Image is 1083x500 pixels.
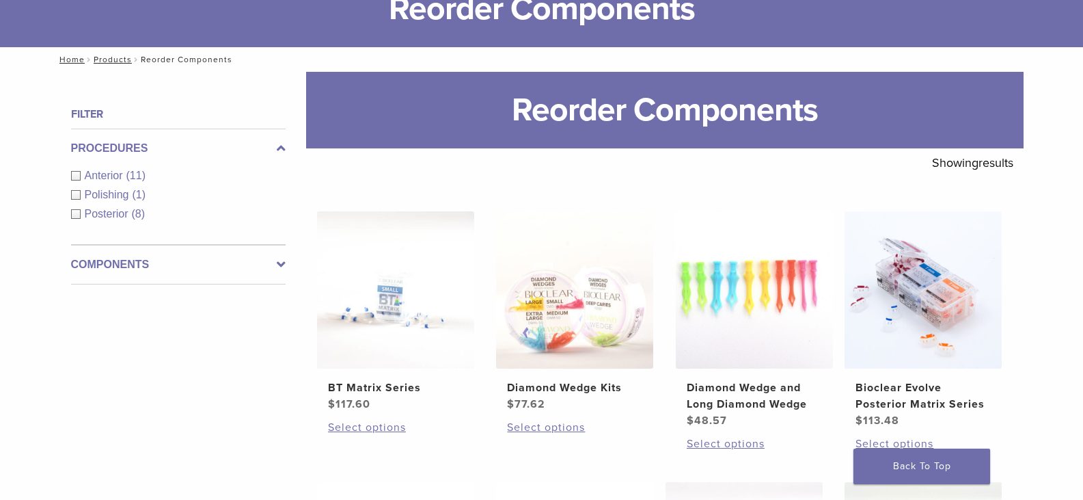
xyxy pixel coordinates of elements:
[853,449,990,484] a: Back To Top
[85,189,133,200] span: Polishing
[855,436,991,452] a: Select options for “Bioclear Evolve Posterior Matrix Series”
[316,211,476,412] a: BT Matrix SeriesBT Matrix Series $117.60
[507,397,545,411] bdi: 77.62
[844,211,1003,429] a: Bioclear Evolve Posterior Matrix SeriesBioclear Evolve Posterior Matrix Series $113.48
[132,208,146,220] span: (8)
[675,211,834,429] a: Diamond Wedge and Long Diamond WedgeDiamond Wedge and Long Diamond Wedge $48.57
[687,436,822,452] a: Select options for “Diamond Wedge and Long Diamond Wedge”
[855,414,863,427] span: $
[932,148,1013,177] p: Showing results
[132,189,146,200] span: (1)
[855,414,899,427] bdi: 113.48
[50,47,1034,72] nav: Reorder Components
[126,170,146,181] span: (11)
[328,419,463,436] a: Select options for “BT Matrix Series”
[94,55,132,64] a: Products
[317,211,474,369] img: BT Matrix Series
[132,56,141,63] span: /
[306,72,1024,148] h1: Reorder Components
[71,140,286,157] label: Procedures
[85,170,126,181] span: Anterior
[507,397,515,411] span: $
[507,380,642,396] h2: Diamond Wedge Kits
[328,397,370,411] bdi: 117.60
[845,211,1002,369] img: Bioclear Evolve Posterior Matrix Series
[328,397,335,411] span: $
[676,211,833,369] img: Diamond Wedge and Long Diamond Wedge
[855,380,991,412] h2: Bioclear Evolve Posterior Matrix Series
[687,380,822,412] h2: Diamond Wedge and Long Diamond Wedge
[85,208,132,220] span: Posterior
[495,211,655,412] a: Diamond Wedge KitsDiamond Wedge Kits $77.62
[55,55,85,64] a: Home
[496,211,653,369] img: Diamond Wedge Kits
[85,56,94,63] span: /
[687,414,727,427] bdi: 48.57
[687,414,694,427] span: $
[507,419,642,436] a: Select options for “Diamond Wedge Kits”
[71,256,286,273] label: Components
[71,106,286,122] h4: Filter
[328,380,463,396] h2: BT Matrix Series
